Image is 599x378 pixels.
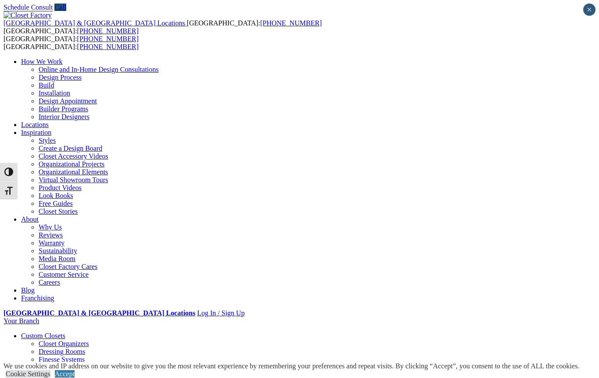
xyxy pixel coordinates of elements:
a: Blog [21,286,35,294]
a: About [21,215,39,223]
a: Product Videos [39,184,82,191]
a: Locations [21,121,49,128]
a: Media Room [39,255,75,262]
a: Dressing Rooms [39,348,85,355]
a: Reviews [39,231,63,239]
span: [GEOGRAPHIC_DATA]: [GEOGRAPHIC_DATA]: [4,19,322,35]
a: [PHONE_NUMBER] [77,35,139,42]
a: Interior Designers [39,113,89,120]
img: Closet Factory [4,11,52,19]
a: Call [54,4,66,11]
a: [PHONE_NUMBER] [260,19,321,27]
a: Cookie Settings [6,370,50,378]
a: Build [39,81,54,89]
span: [GEOGRAPHIC_DATA]: [GEOGRAPHIC_DATA]: [4,35,139,50]
a: Closet Accessory Videos [39,152,108,160]
a: Why Us [39,223,62,231]
a: [GEOGRAPHIC_DATA] & [GEOGRAPHIC_DATA] Locations [4,309,195,317]
a: Your Branch [4,317,39,325]
a: Closet Factory Cares [39,263,97,270]
a: Log In / Sign Up [197,309,244,317]
a: Closet Stories [39,208,78,215]
span: [GEOGRAPHIC_DATA] & [GEOGRAPHIC_DATA] Locations [4,19,185,27]
a: Customer Service [39,271,89,278]
div: We use cookies and IP address on our website to give you the most relevant experience by remember... [4,362,579,370]
a: Finesse Systems [39,356,85,363]
a: Look Books [39,192,73,199]
a: Organizational Projects [39,160,104,168]
a: [PHONE_NUMBER] [77,43,139,50]
a: How We Work [21,58,63,65]
a: Builder Programs [39,105,88,113]
a: Sustainability [39,247,77,254]
a: Inspiration [21,129,51,136]
a: Virtual Showroom Tours [39,176,108,184]
a: Online and In-Home Design Consultations [39,66,159,73]
a: Create a Design Board [39,145,102,152]
a: [PHONE_NUMBER] [77,27,139,35]
button: Close [583,4,595,16]
a: [GEOGRAPHIC_DATA] & [GEOGRAPHIC_DATA] Locations [4,19,187,27]
a: Accept [55,370,75,378]
a: Free Guides [39,200,73,207]
a: Franchising [21,294,54,302]
a: Careers [39,279,60,286]
a: Organizational Elements [39,168,108,176]
a: Schedule Consult [4,4,53,11]
a: Installation [39,89,70,97]
a: Design Appointment [39,97,97,105]
a: Design Process [39,74,82,81]
a: Custom Closets [21,332,65,339]
a: Closet Organizers [39,340,89,347]
a: Styles [39,137,56,144]
a: Warranty [39,239,64,247]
